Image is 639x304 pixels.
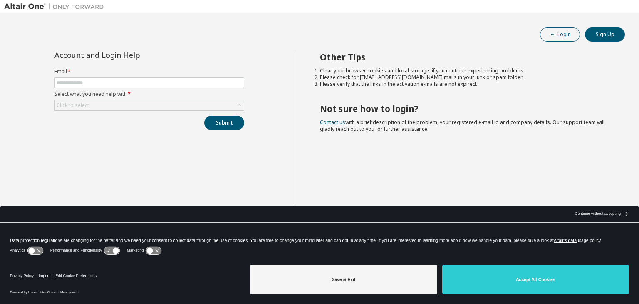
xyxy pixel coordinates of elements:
[320,67,610,74] li: Clear your browser cookies and local storage, if you continue experiencing problems.
[54,68,244,75] label: Email
[320,81,610,87] li: Please verify that the links in the activation e-mails are not expired.
[320,103,610,114] h2: Not sure how to login?
[320,74,610,81] li: Please check for [EMAIL_ADDRESS][DOMAIN_NAME] mails in your junk or spam folder.
[4,2,108,11] img: Altair One
[320,119,345,126] a: Contact us
[204,116,244,130] button: Submit
[540,27,580,42] button: Login
[585,27,625,42] button: Sign Up
[54,52,206,58] div: Account and Login Help
[57,102,89,109] div: Click to select
[320,52,610,62] h2: Other Tips
[55,100,244,110] div: Click to select
[54,91,244,97] label: Select what you need help with
[320,119,604,132] span: with a brief description of the problem, your registered e-mail id and company details. Our suppo...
